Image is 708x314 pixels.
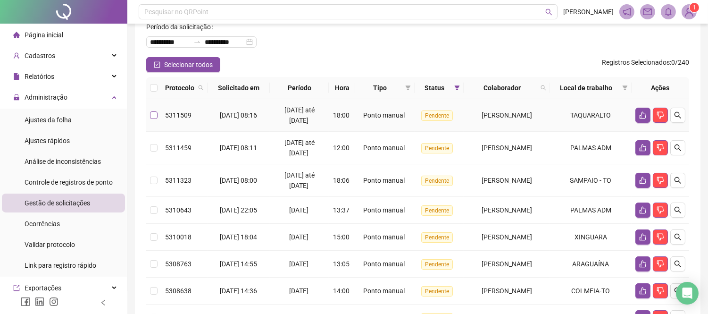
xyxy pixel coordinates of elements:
th: Período [270,77,329,99]
span: search [674,206,682,214]
div: Open Intercom Messenger [676,282,699,305]
td: XINGUARA [550,224,632,251]
span: bell [664,8,673,16]
span: [DATE] até [DATE] [284,139,315,157]
span: [DATE] 14:55 [220,260,257,268]
span: linkedin [35,297,44,306]
span: Administração [25,93,67,101]
label: Período da solicitação [146,19,217,34]
span: [DATE] [289,260,308,268]
span: Ajustes da folha [25,116,72,124]
span: dislike [657,206,664,214]
span: like [639,177,647,184]
span: Ponto manual [363,177,405,184]
span: lock [13,94,20,101]
span: 5308638 [165,287,192,295]
span: 5308763 [165,260,192,268]
span: 1 [693,4,696,11]
img: 85980 [682,5,696,19]
span: Ajustes rápidos [25,137,70,144]
span: instagram [49,297,58,306]
span: Tipo [359,83,401,93]
span: like [639,260,647,268]
span: dislike [657,287,664,295]
span: [PERSON_NAME] [482,260,532,268]
span: search [545,8,552,16]
span: [PERSON_NAME] [482,177,532,184]
span: [DATE] 22:05 [220,206,257,214]
span: [PERSON_NAME] [482,111,532,119]
span: Cadastros [25,52,55,59]
span: notification [623,8,631,16]
span: 5311509 [165,111,192,119]
span: like [639,233,647,241]
span: filter [454,85,460,91]
span: 18:00 [333,111,350,119]
button: Selecionar todos [146,57,220,72]
span: Pendente [421,286,453,297]
span: [DATE] [289,206,308,214]
span: dislike [657,260,664,268]
span: search [196,81,206,95]
span: [DATE] 18:04 [220,233,257,241]
span: search [541,85,546,91]
td: ARAGUAÍNA [550,251,632,278]
span: [DATE] até [DATE] [284,171,315,189]
span: [DATE] 08:00 [220,177,257,184]
span: : 0 / 240 [602,57,689,72]
span: dislike [657,233,664,241]
span: Validar protocolo [25,241,75,248]
span: swap-right [193,38,201,46]
div: Ações [635,83,685,93]
span: [DATE] 08:11 [220,144,257,152]
span: Pendente [421,232,453,243]
span: check-square [154,61,160,68]
span: [PERSON_NAME] [482,144,532,152]
td: TAQUARALTO [550,99,632,132]
span: Página inicial [25,31,63,39]
span: export [13,285,20,291]
span: 12:00 [333,144,350,152]
span: [DATE] até [DATE] [284,106,315,124]
span: 15:00 [333,233,350,241]
span: Pendente [421,176,453,186]
span: search [539,81,548,95]
th: Solicitado em [208,77,270,99]
span: Pendente [421,259,453,270]
span: like [639,206,647,214]
td: PALMAS ADM [550,197,632,224]
span: Ponto manual [363,206,405,214]
span: Pendente [421,143,453,153]
span: Protocolo [165,83,194,93]
span: Link para registro rápido [25,262,96,269]
span: Status [418,83,450,93]
span: dislike [657,144,664,152]
span: [PERSON_NAME] [482,287,532,295]
sup: Atualize o seu contato no menu Meus Dados [690,3,699,12]
span: [PERSON_NAME] [482,206,532,214]
span: Ponto manual [363,111,405,119]
span: 13:05 [333,260,350,268]
td: COLMEIA-TO [550,278,632,305]
span: Gestão de solicitações [25,199,90,207]
span: like [639,144,647,152]
span: 5310018 [165,233,192,241]
span: Ponto manual [363,144,405,152]
span: 18:06 [333,177,350,184]
span: 5311323 [165,177,192,184]
span: search [674,287,682,295]
span: filter [403,81,413,95]
span: search [674,233,682,241]
span: [DATE] [289,287,308,295]
span: filter [452,81,462,95]
td: PALMAS ADM [550,132,632,164]
span: user-add [13,52,20,59]
span: search [674,144,682,152]
span: like [639,287,647,295]
span: search [674,260,682,268]
span: to [193,38,201,46]
span: 13:37 [333,206,350,214]
span: Pendente [421,110,453,121]
span: [DATE] 14:36 [220,287,257,295]
span: dislike [657,177,664,184]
